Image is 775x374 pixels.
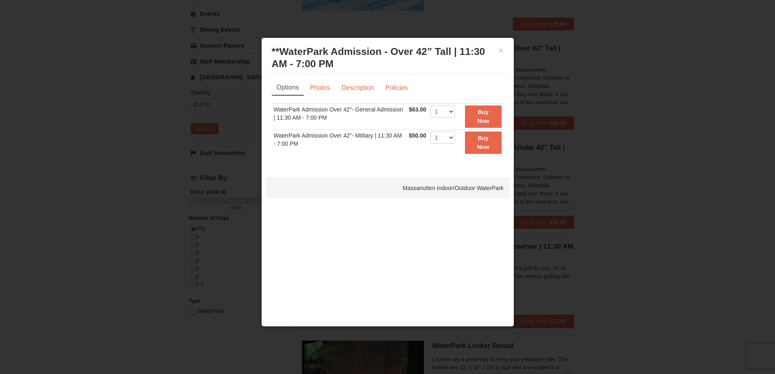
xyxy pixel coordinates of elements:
div: Massanutten Indoor/Outdoor WaterPark [266,178,510,198]
button: Buy Now [465,105,502,128]
a: Policies [380,80,413,96]
strong: Buy Now [477,135,489,150]
button: Buy Now [465,131,502,154]
h3: **WaterPark Admission - Over 42” Tall | 11:30 AM - 7:00 PM [272,46,504,70]
a: Description [336,80,379,96]
strong: Buy Now [477,109,489,124]
td: WaterPark Admission Over 42"- Military | 11:30 AM - 7:00 PM [272,129,407,155]
span: $50.00 [409,132,426,139]
td: WaterPark Admission Over 42"- General Admission | 11:30 AM - 7:00 PM [272,103,407,129]
span: $63.00 [409,106,426,113]
button: × [499,46,504,55]
a: Photos [305,80,336,96]
a: Options [272,80,304,96]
